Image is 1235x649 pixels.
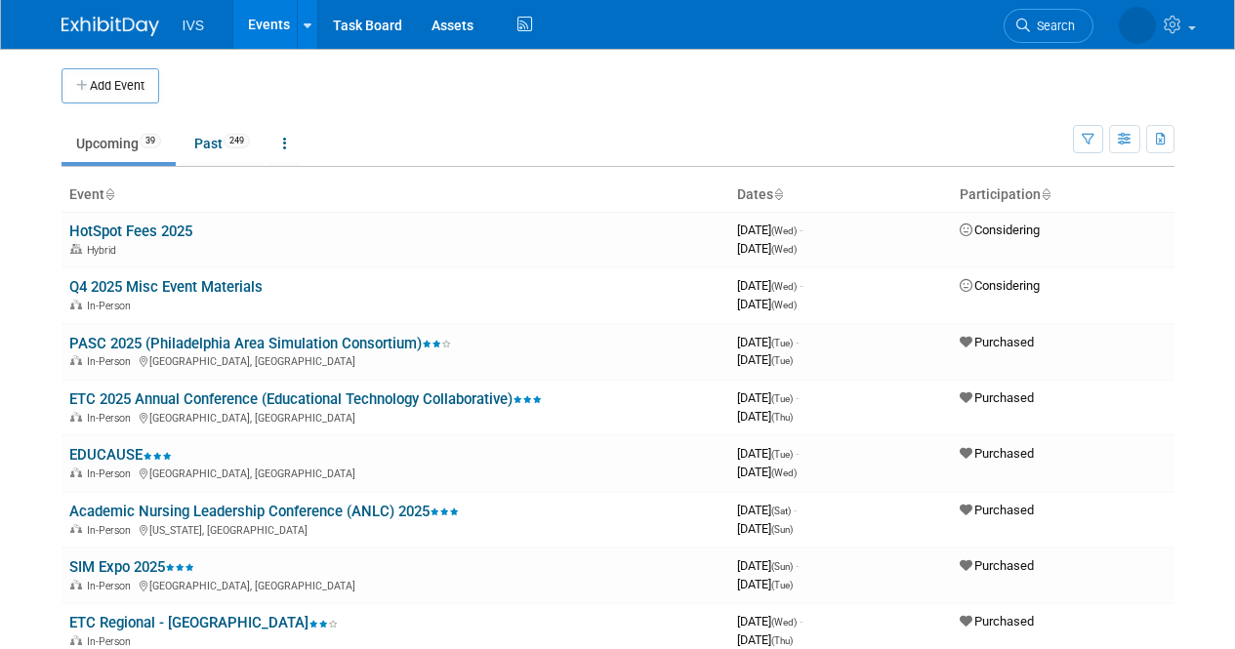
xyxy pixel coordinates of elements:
span: [DATE] [737,297,797,311]
img: In-Person Event [70,580,82,589]
div: [GEOGRAPHIC_DATA], [GEOGRAPHIC_DATA] [69,352,721,368]
span: [DATE] [737,465,797,479]
span: - [796,335,799,349]
a: Q4 2025 Misc Event Materials [69,278,263,296]
img: In-Person Event [70,467,82,477]
a: Academic Nursing Leadership Conference (ANLC) 2025 [69,503,459,520]
span: (Wed) [771,244,797,255]
div: [US_STATE], [GEOGRAPHIC_DATA] [69,521,721,537]
span: Purchased [960,503,1034,517]
a: ETC 2025 Annual Conference (Educational Technology Collaborative) [69,390,542,408]
a: Upcoming39 [62,125,176,162]
span: IVS [183,18,205,33]
a: Search [1004,9,1093,43]
div: [GEOGRAPHIC_DATA], [GEOGRAPHIC_DATA] [69,409,721,425]
span: Purchased [960,614,1034,629]
span: In-Person [87,635,137,648]
a: SIM Expo 2025 [69,558,194,576]
a: Sort by Start Date [773,186,783,202]
th: Event [62,179,729,212]
span: (Tue) [771,580,793,590]
span: (Thu) [771,412,793,423]
a: EDUCAUSE [69,446,172,464]
span: (Sun) [771,561,793,572]
img: In-Person Event [70,300,82,309]
span: Search [1030,19,1075,33]
th: Dates [729,179,952,212]
span: In-Person [87,412,137,425]
div: [GEOGRAPHIC_DATA], [GEOGRAPHIC_DATA] [69,577,721,592]
span: In-Person [87,467,137,480]
img: In-Person Event [70,412,82,422]
span: - [794,503,797,517]
span: [DATE] [737,577,793,591]
img: Carrie Rhoads [1119,7,1156,44]
span: In-Person [87,300,137,312]
span: (Sat) [771,506,791,516]
span: (Tue) [771,449,793,460]
span: [DATE] [737,409,793,424]
img: Hybrid Event [70,244,82,254]
span: (Thu) [771,635,793,646]
a: Sort by Event Name [104,186,114,202]
span: 39 [140,134,161,148]
a: PASC 2025 (Philadelphia Area Simulation Consortium) [69,335,451,352]
span: [DATE] [737,503,797,517]
span: - [796,390,799,405]
span: Hybrid [87,244,122,257]
a: HotSpot Fees 2025 [69,223,192,240]
span: Purchased [960,335,1034,349]
span: [DATE] [737,632,793,647]
span: (Tue) [771,393,793,404]
span: - [796,446,799,461]
span: Purchased [960,390,1034,405]
a: Sort by Participation Type [1041,186,1050,202]
span: In-Person [87,355,137,368]
span: Purchased [960,558,1034,573]
span: (Wed) [771,467,797,478]
span: (Sun) [771,524,793,535]
span: (Tue) [771,338,793,348]
a: ETC Regional - [GEOGRAPHIC_DATA] [69,614,338,631]
span: [DATE] [737,390,799,405]
span: (Wed) [771,281,797,292]
span: (Wed) [771,225,797,236]
span: Purchased [960,446,1034,461]
img: In-Person Event [70,355,82,365]
button: Add Event [62,68,159,103]
th: Participation [952,179,1174,212]
span: - [800,614,803,629]
span: [DATE] [737,335,799,349]
span: [DATE] [737,278,803,293]
a: Past249 [180,125,265,162]
span: - [796,558,799,573]
span: [DATE] [737,521,793,536]
span: - [800,223,803,237]
span: [DATE] [737,614,803,629]
span: 249 [224,134,250,148]
img: ExhibitDay [62,17,159,36]
span: [DATE] [737,241,797,256]
span: [DATE] [737,558,799,573]
div: [GEOGRAPHIC_DATA], [GEOGRAPHIC_DATA] [69,465,721,480]
span: (Tue) [771,355,793,366]
img: In-Person Event [70,524,82,534]
span: Considering [960,278,1040,293]
span: [DATE] [737,223,803,237]
img: In-Person Event [70,635,82,645]
span: [DATE] [737,352,793,367]
span: (Wed) [771,617,797,628]
span: In-Person [87,580,137,592]
span: - [800,278,803,293]
span: In-Person [87,524,137,537]
span: [DATE] [737,446,799,461]
span: Considering [960,223,1040,237]
span: (Wed) [771,300,797,310]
